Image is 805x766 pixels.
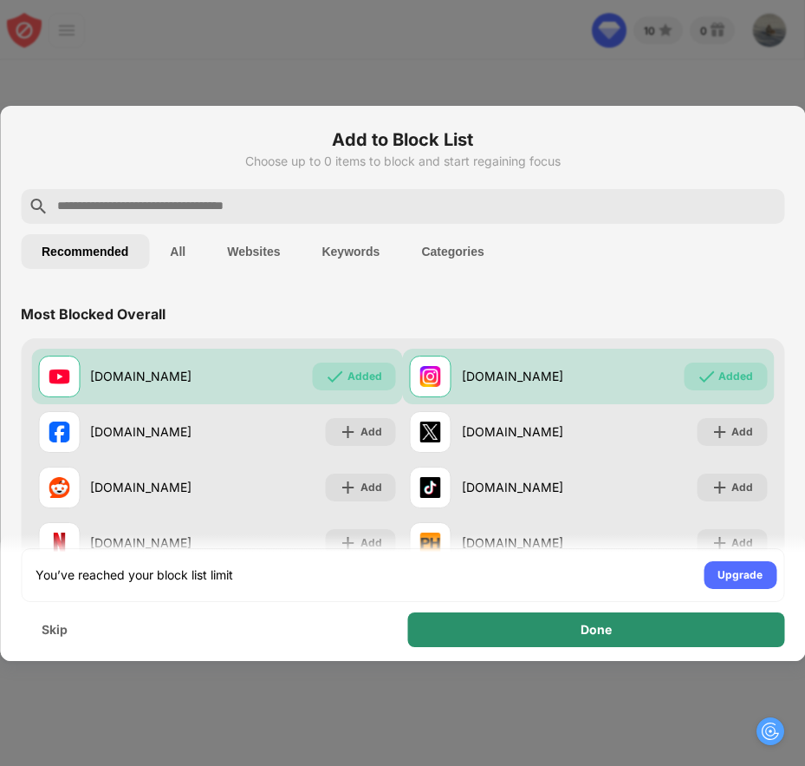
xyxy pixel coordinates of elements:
[21,154,784,168] div: Choose up to 0 items to block and start regaining focus
[347,368,382,385] div: Added
[360,479,382,496] div: Add
[42,623,68,637] div: Skip
[49,477,69,498] img: favicons
[360,423,382,441] div: Add
[731,423,753,441] div: Add
[400,234,504,269] button: Categories
[420,533,441,553] img: favicons
[731,479,753,496] div: Add
[206,234,301,269] button: Websites
[28,196,49,217] img: search.svg
[36,566,233,584] div: You’ve reached your block list limit
[420,422,441,442] img: favicons
[301,234,400,269] button: Keywords
[90,478,217,496] div: [DOMAIN_NAME]
[90,422,217,441] div: [DOMAIN_NAME]
[21,234,149,269] button: Recommended
[49,366,69,387] img: favicons
[462,422,588,441] div: [DOMAIN_NAME]
[21,127,784,153] h6: Add to Block List
[90,367,217,385] div: [DOMAIN_NAME]
[21,305,166,323] div: Most Blocked Overall
[49,422,69,442] img: favicons
[581,623,612,637] div: Done
[718,368,753,385] div: Added
[462,478,588,496] div: [DOMAIN_NAME]
[420,477,441,498] img: favicons
[717,566,763,584] div: Upgrade
[462,367,588,385] div: [DOMAIN_NAME]
[49,533,69,553] img: favicons
[149,234,206,269] button: All
[420,366,441,387] img: favicons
